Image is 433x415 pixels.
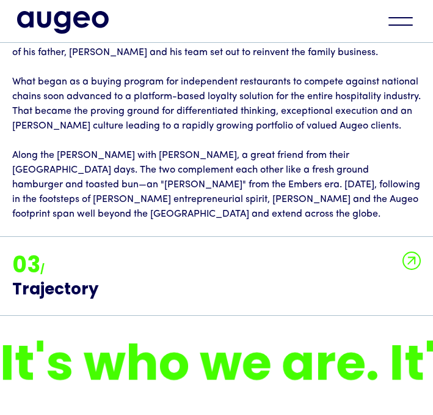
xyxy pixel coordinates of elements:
p: [PERSON_NAME] was founded in [DATE] out of a need to drive evolution for [PERSON_NAME] family bus... [12,1,421,222]
img: Augeo's full logo in midnight blue. [17,11,109,34]
a: home [11,11,109,34]
strong: / [40,266,45,275]
div: menu [379,8,422,35]
strong: 03 [12,256,40,278]
h2: Trajectory [12,282,421,300]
